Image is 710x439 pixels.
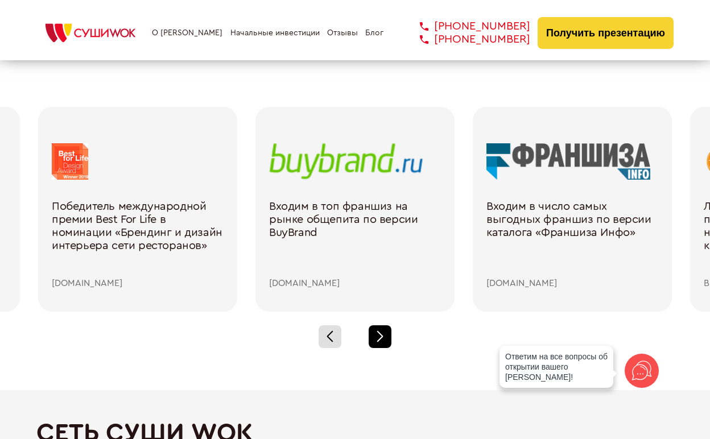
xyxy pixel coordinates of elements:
div: [DOMAIN_NAME] [269,278,441,288]
div: Входим в число самых выгодных франшиз по версии каталога «Франшиза Инфо» [486,200,658,279]
div: Ответим на все вопросы об открытии вашего [PERSON_NAME]! [500,346,613,388]
a: [PHONE_NUMBER] [403,33,530,46]
a: Блог [365,28,383,38]
button: Получить презентацию [538,17,674,49]
img: СУШИWOK [36,20,145,45]
a: О [PERSON_NAME] [152,28,222,38]
div: [DOMAIN_NAME] [52,278,224,288]
div: Победитель международной премии Best For Life в номинации «Брендинг и дизайн интерьера сети ресто... [52,200,224,279]
div: [DOMAIN_NAME] [486,278,658,288]
a: Отзывы [327,28,358,38]
a: Входим в число самых выгодных франшиз по версии каталога «Франшиза Инфо» [DOMAIN_NAME] [486,143,658,289]
div: Входим в топ франшиз на рынке общепита по версии BuyBrand [269,200,441,279]
a: [PHONE_NUMBER] [403,20,530,33]
a: Начальные инвестиции [230,28,320,38]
